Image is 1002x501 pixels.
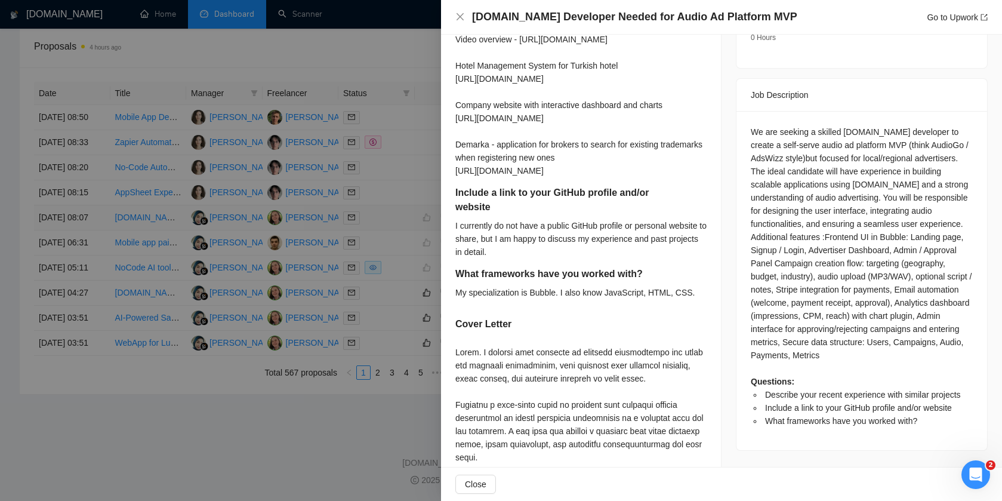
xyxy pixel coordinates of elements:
span: Close [465,478,486,491]
div: I currently do not have a public GitHub profile or personal website to share, but I am happy to d... [455,219,707,259]
span: Describe your recent experience with similar projects [765,390,961,399]
div: Job Description [751,79,973,111]
span: 2 [986,460,995,470]
div: My specialization is Bubble. I also know JavaScript, HTML, CSS. [455,286,695,299]
strong: Questions: [751,377,794,386]
div: We are seeking a skilled [DOMAIN_NAME] developer to create a self-serve audio ad platform MVP (th... [751,125,973,428]
span: Include a link to your GitHub profile and/or website [765,403,952,413]
h5: Cover Letter [455,317,511,331]
h4: [DOMAIN_NAME] Developer Needed for Audio Ad Platform MVP [472,10,797,24]
h5: Include a link to your GitHub profile and/or website [455,186,669,214]
button: Close [455,475,496,494]
span: export [981,14,988,21]
h5: What frameworks have you worked with? [455,267,659,281]
iframe: Intercom live chat [961,460,990,489]
span: close [455,12,465,21]
a: Go to Upworkexport [927,13,988,22]
span: What frameworks have you worked with? [765,416,917,426]
span: 0 Hours [751,33,776,42]
button: Close [455,12,465,22]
